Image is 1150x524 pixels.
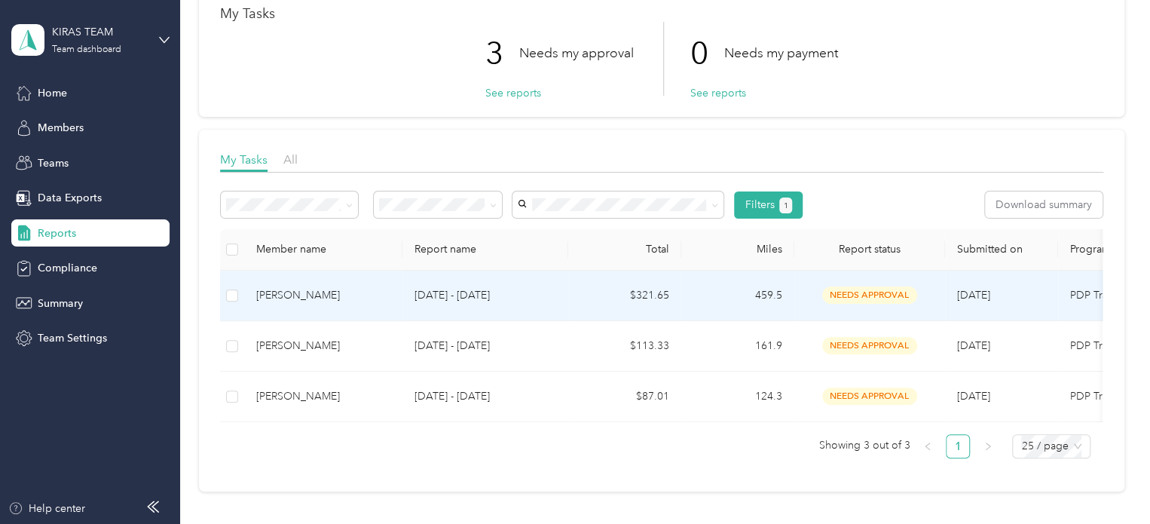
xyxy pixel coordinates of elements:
button: See reports [690,85,746,101]
h1: My Tasks [220,6,1103,22]
th: Report name [402,229,568,271]
p: [DATE] - [DATE] [414,338,556,354]
span: Reports [38,225,76,241]
span: Members [38,120,84,136]
span: needs approval [822,388,917,405]
td: 161.9 [681,321,794,372]
span: left [923,442,932,451]
iframe: Everlance-gr Chat Button Frame [1066,440,1150,524]
button: 1 [779,198,792,213]
span: 1 [784,199,788,213]
span: needs approval [822,287,917,304]
span: All [283,152,298,167]
span: Team Settings [38,330,107,346]
div: Member name [256,243,390,256]
button: right [976,434,1000,458]
p: 0 [690,22,724,85]
div: KIRAS TEAM [52,24,146,40]
p: [DATE] - [DATE] [414,388,556,405]
p: Needs my approval [519,44,634,63]
span: Summary [38,296,83,311]
span: Home [38,85,67,101]
td: 124.3 [681,372,794,422]
span: [DATE] [957,390,990,403]
td: $87.01 [568,372,681,422]
a: 1 [947,435,969,458]
button: Help center [8,501,85,516]
button: Download summary [985,192,1103,218]
span: needs approval [822,337,917,354]
td: 459.5 [681,271,794,321]
div: [PERSON_NAME] [256,287,390,304]
span: Compliance [38,260,97,276]
button: Filters1 [734,192,803,219]
li: 1 [946,434,970,458]
div: [PERSON_NAME] [256,388,390,405]
li: Previous Page [916,434,940,458]
span: [DATE] [957,289,990,302]
span: Showing 3 out of 3 [818,434,910,457]
li: Next Page [976,434,1000,458]
span: Teams [38,155,69,171]
div: Miles [693,243,782,256]
span: My Tasks [220,152,268,167]
div: [PERSON_NAME] [256,338,390,354]
button: See reports [485,85,541,101]
div: Team dashboard [52,45,121,54]
span: [DATE] [957,339,990,352]
span: 25 / page [1021,435,1081,458]
div: Page Size [1012,434,1090,458]
div: Total [580,243,669,256]
p: Needs my payment [724,44,838,63]
span: right [983,442,992,451]
th: Member name [244,229,402,271]
td: $113.33 [568,321,681,372]
td: $321.65 [568,271,681,321]
p: [DATE] - [DATE] [414,287,556,304]
span: Report status [806,243,933,256]
span: Data Exports [38,190,102,206]
th: Submitted on [945,229,1058,271]
button: left [916,434,940,458]
p: 3 [485,22,519,85]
